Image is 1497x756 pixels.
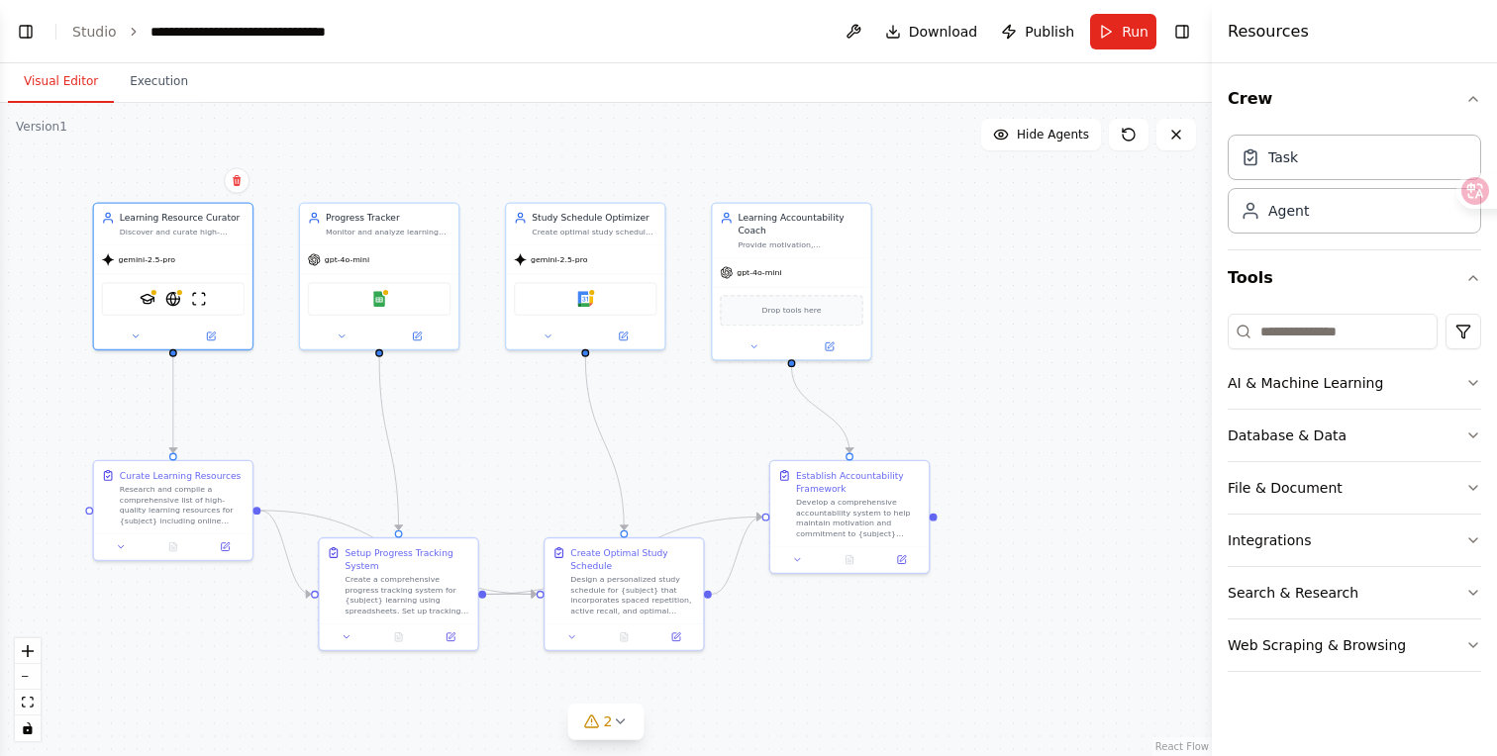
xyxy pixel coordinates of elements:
div: Progress TrackerMonitor and analyze learning progress across different subjects and courses, trac... [299,203,460,351]
div: Study Schedule Optimizer [532,212,656,225]
div: Setup Progress Tracking SystemCreate a comprehensive progress tracking system for {subject} learn... [318,537,479,651]
nav: breadcrumb [72,22,326,42]
a: React Flow attribution [1155,741,1209,752]
button: Delete node [224,168,249,194]
button: toggle interactivity [15,715,41,741]
g: Edge from b645e891-a454-4e98-bc74-07f25a30d590 to 9eaac078-3706-4360-8149-8b62d830c4de [373,357,406,530]
img: SerplyScholarSearchTool [140,291,155,307]
span: gemini-2.5-pro [119,254,175,264]
g: Edge from c59f56f0-b190-41e3-b4b2-871d6926b0b3 to 9eaac078-3706-4360-8149-8b62d830c4de [260,504,311,601]
g: Edge from 3d3c8778-c6fe-45bd-b123-a0ab6c4980a1 to c59f56f0-b190-41e3-b4b2-871d6926b0b3 [166,357,179,453]
span: Hide Agents [1017,127,1089,142]
img: ScrapeWebsiteTool [191,291,207,307]
img: Google Sheets [371,291,387,307]
span: 2 [604,711,613,731]
g: Edge from 9eaac078-3706-4360-8149-8b62d830c4de to 910fbaf6-afc9-43ad-afeb-10a205ad795b [486,588,537,601]
div: Tools [1228,306,1481,688]
div: Crew [1228,127,1481,249]
g: Edge from 910fbaf6-afc9-43ad-afeb-10a205ad795b to f03bd0c9-1551-4d9a-9caf-b2dd63e907e8 [712,511,762,601]
g: Edge from 57d3605f-a0ef-4207-885f-ca3d8f765907 to f03bd0c9-1551-4d9a-9caf-b2dd63e907e8 [785,367,856,453]
button: Hide Agents [981,119,1101,150]
button: AI & Machine Learning [1228,357,1481,409]
button: fit view [15,690,41,715]
div: Version 1 [16,119,67,135]
button: zoom out [15,664,41,690]
h4: Resources [1228,20,1309,44]
span: Drop tools here [761,304,821,317]
div: Research and compile a comprehensive list of high-quality learning resources for {subject} includ... [120,484,245,525]
div: Database & Data [1228,425,1347,445]
div: Study Schedule OptimizerCreate optimal study schedules for {subject} that balance learning effici... [505,203,666,351]
button: Open in side panel [380,329,453,344]
div: Provide motivation, accountability, and support to help users stay committed to their {subject} l... [738,239,862,249]
div: Progress Tracker [326,212,450,225]
div: React Flow controls [15,638,41,741]
div: Learning Accountability Coach [738,212,862,237]
div: Web Scraping & Browsing [1228,635,1406,655]
button: Web Scraping & Browsing [1228,619,1481,671]
img: Google Calendar [577,291,593,307]
div: Establish Accountability FrameworkDevelop a comprehensive accountability system to help maintain ... [769,460,931,574]
button: Search & Research [1228,567,1481,618]
button: 2 [568,704,645,740]
div: Learning Accountability CoachProvide motivation, accountability, and support to help users stay c... [711,203,872,361]
button: Open in side panel [879,552,924,568]
button: No output available [597,629,651,645]
div: Develop a comprehensive accountability system to help maintain motivation and commitment to {subj... [796,498,921,539]
span: Download [909,22,978,42]
button: Tools [1228,250,1481,306]
div: Agent [1268,201,1309,221]
button: Open in side panel [793,338,866,354]
button: Integrations [1228,515,1481,566]
button: No output available [823,552,877,568]
span: gpt-4o-mini [737,267,781,277]
div: Design a personalized study schedule for {subject} that incorporates spaced repetition, active re... [570,575,695,616]
button: No output available [371,629,426,645]
div: Create optimal study schedules for {subject} that balance learning efficiency with the user's ava... [532,227,656,236]
div: Learning Resource CuratorDiscover and curate high-quality, personalized learning resources for {s... [93,203,254,351]
g: Edge from c59f56f0-b190-41e3-b4b2-871d6926b0b3 to 910fbaf6-afc9-43ad-afeb-10a205ad795b [260,504,536,601]
button: Open in side panel [174,329,248,344]
div: Task [1268,147,1298,167]
button: Crew [1228,71,1481,127]
div: Curate Learning Resources [120,469,241,482]
div: Discover and curate high-quality, personalized learning resources for {subject} based on the user... [120,227,245,236]
button: Open in side panel [653,629,698,645]
div: Create a comprehensive progress tracking system for {subject} learning using spreadsheets. Set up... [346,575,470,616]
div: Integrations [1228,530,1311,550]
div: Learning Resource Curator [120,212,245,225]
button: Run [1090,14,1156,49]
button: File & Document [1228,462,1481,514]
button: No output available [146,539,200,555]
div: Create Optimal Study Schedule [570,546,695,572]
button: Visual Editor [8,61,114,103]
button: Publish [993,14,1082,49]
div: AI & Machine Learning [1228,373,1383,393]
a: Studio [72,24,117,40]
div: File & Document [1228,478,1343,498]
div: Search & Research [1228,583,1358,603]
button: Database & Data [1228,410,1481,461]
div: Monitor and analyze learning progress across different subjects and courses, track completion rat... [326,227,450,236]
div: Establish Accountability Framework [796,469,921,495]
div: Setup Progress Tracking System [346,546,470,572]
button: Open in side panel [587,329,660,344]
g: Edge from d75877ec-26ac-46d2-9c17-2495dbe4507c to 910fbaf6-afc9-43ad-afeb-10a205ad795b [579,357,631,530]
div: Create Optimal Study ScheduleDesign a personalized study schedule for {subject} that incorporates... [544,537,705,651]
button: Execution [114,61,204,103]
button: Open in side panel [429,629,473,645]
span: Run [1122,22,1148,42]
g: Edge from 9eaac078-3706-4360-8149-8b62d830c4de to f03bd0c9-1551-4d9a-9caf-b2dd63e907e8 [486,511,761,601]
button: Download [877,14,986,49]
span: gpt-4o-mini [325,254,369,264]
button: Hide right sidebar [1168,18,1196,46]
span: gemini-2.5-pro [531,254,587,264]
div: Curate Learning ResourcesResearch and compile a comprehensive list of high-quality learning resou... [93,460,254,561]
span: Publish [1025,22,1074,42]
button: zoom in [15,638,41,664]
img: EXASearchTool [165,291,181,307]
button: Open in side panel [203,539,248,555]
button: Show left sidebar [12,18,40,46]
